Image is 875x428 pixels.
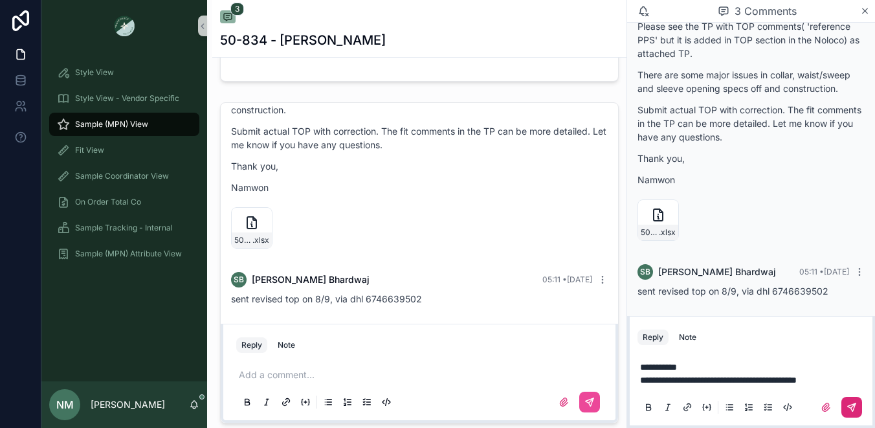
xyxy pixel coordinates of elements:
div: Note [679,332,696,343]
button: Reply [637,330,669,345]
span: Sample (MPN) Attribute View [75,249,182,259]
span: Sample (MPN) View [75,119,148,130]
p: Submit actual TOP with correction. The fit comments in the TP can be more detailed. Let me know i... [231,124,608,152]
p: Submit actual TOP with correction. The fit comments in the TP can be more detailed. Let me know i... [637,103,865,144]
div: Note [278,340,295,350]
span: 3 Comments [735,3,797,19]
span: [PERSON_NAME] Bhardwaj [658,265,776,278]
button: 3 [220,10,236,26]
p: There are some major issues in collar, waist/sweep and sleeve opening specs off and construction. [231,89,608,117]
button: Reply [236,337,267,353]
span: Sample Coordinator View [75,171,169,181]
a: Sample (MPN) Attribute View [49,242,199,265]
a: Style View - Vendor Specific [49,87,199,110]
span: 05:11 • [DATE] [799,267,849,276]
p: Please see the TP with TOP comments( 'reference PPS' but it is added in TOP section in the Noloco... [637,19,865,60]
button: Note [272,337,300,353]
span: SB [640,267,650,277]
span: Style View [75,67,114,78]
span: sent revised top on 8/9, via dhl 6746639502 [637,286,828,297]
a: On Order Total Co [49,190,199,214]
a: Fit View [49,139,199,162]
p: Thank you, [637,152,865,165]
span: 05:11 • [DATE] [542,275,592,284]
span: 3 [230,3,244,16]
span: Style View - Vendor Specific [75,93,179,104]
span: 50-834Plaid_H25_NATH_ref.-PPS-App_[DATE] [641,227,659,238]
span: .xlsx [659,227,676,238]
span: NM [56,397,74,412]
h1: 50-834 - [PERSON_NAME] [220,31,386,49]
div: scrollable content [41,52,207,282]
span: Sample Tracking - Internal [75,223,173,233]
img: App logo [114,16,135,36]
p: [PERSON_NAME] [91,398,165,411]
span: Fit View [75,145,104,155]
span: sent revised top on 8/9, via dhl 6746639502 [231,293,422,304]
span: On Order Total Co [75,197,141,207]
span: 50-834Plaid_H25_NATH_ref.-PPS-App_[DATE] [234,235,252,245]
span: [PERSON_NAME] Bhardwaj [252,273,370,286]
a: Sample Coordinator View [49,164,199,188]
a: Style View [49,61,199,84]
p: Namwon [231,181,608,194]
button: Note [674,330,702,345]
p: Thank you, [231,159,608,173]
p: Namwon [637,173,865,186]
span: .xlsx [252,235,269,245]
p: There are some major issues in collar, waist/sweep and sleeve opening specs off and construction. [637,68,865,95]
span: SB [234,275,244,285]
a: Sample (MPN) View [49,113,199,136]
a: Sample Tracking - Internal [49,216,199,240]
